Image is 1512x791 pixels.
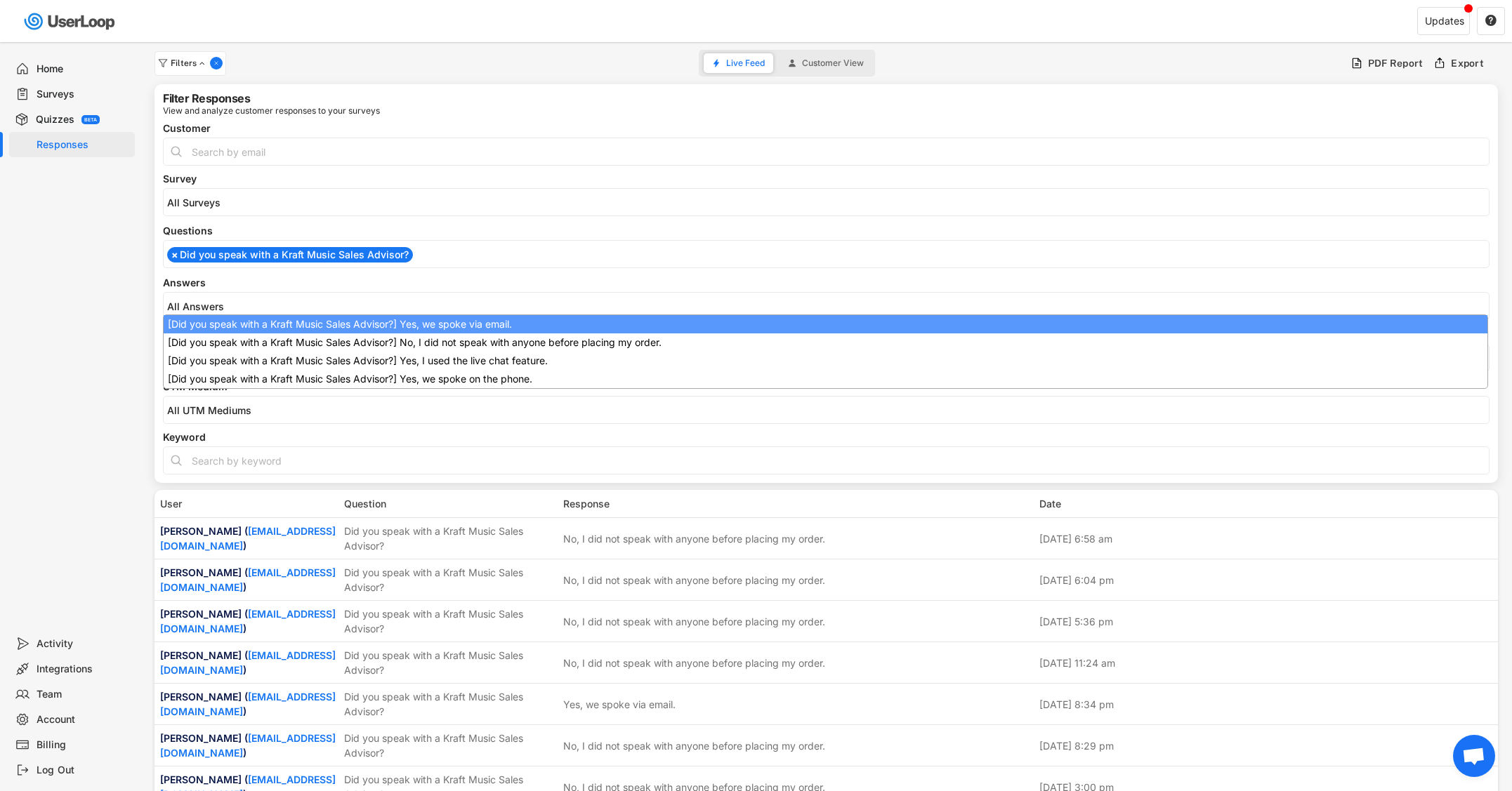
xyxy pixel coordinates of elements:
div: Billing [37,738,129,752]
a: [EMAIL_ADDRESS][DOMAIN_NAME] [160,525,336,552]
div: Survey [163,174,1490,184]
div: [PERSON_NAME] ( ) [160,731,336,760]
div: Yes, we spoke via email. [563,697,676,712]
a: [EMAIL_ADDRESS][DOMAIN_NAME] [160,608,336,634]
input: Search by email [163,138,1490,166]
div: Question [344,496,555,511]
div: Keyword [163,432,1490,442]
div: Team [37,688,129,701]
button: Customer View [780,53,872,73]
input: All UTM Mediums [167,404,1492,416]
span: Live Feed [726,59,765,67]
div: [PERSON_NAME] ( ) [160,524,336,553]
div: Did you speak with a Kraft Music Sales Advisor? [344,731,555,760]
div: Did you speak with a Kraft Music Sales Advisor? [344,689,555,719]
span: × [171,250,178,260]
div: [PERSON_NAME] ( ) [160,648,336,677]
div: Export [1451,57,1484,69]
div: No, I did not speak with anyone before placing my order. [563,738,825,753]
div: [DATE] 8:34 pm [1039,697,1493,712]
div: Home [37,62,129,76]
div: PDF Report [1368,57,1424,69]
div: Responses [37,138,129,152]
input: All Surveys [167,197,1492,208]
text:  [1485,14,1497,27]
div: No, I did not speak with anyone before placing my order. [563,531,825,546]
div: UTM Medium [163,382,1490,392]
li: [Did you speak with a Kraft Music Sales Advisor?] No, I did not speak with anyone before placing ... [164,333,1487,352]
div: Answers [163,278,1490,288]
button:  [1485,15,1497,27]
div: Quizzes [36,113,74,126]
a: [EMAIL_ADDRESS][DOMAIN_NAME] [160,566,336,593]
div: [PERSON_NAME] ( ) [160,606,336,636]
div: [DATE] 6:04 pm [1039,573,1493,587]
div: Customer [163,124,1490,133]
div: Surveys [37,88,129,101]
div: Did you speak with a Kraft Music Sales Advisor? [344,648,555,677]
div: [DATE] 8:29 pm [1039,738,1493,753]
div: Did you speak with a Kraft Music Sales Advisor? [344,606,555,636]
div: Account [37,713,129,726]
div: BETA [84,117,97,122]
div: Log Out [37,764,129,777]
div: View and analyze customer responses to your surveys [163,107,380,115]
div: User [160,496,336,511]
div: [PERSON_NAME] ( ) [160,689,336,719]
div: [DATE] 6:58 am [1039,531,1493,546]
div: Did you speak with a Kraft Music Sales Advisor? [344,524,555,553]
li: [Did you speak with a Kraft Music Sales Advisor?] Yes, we spoke on the phone. [164,370,1487,388]
div: [PERSON_NAME] ( ) [160,565,336,594]
li: [Did you speak with a Kraft Music Sales Advisor?] Yes, we spoke via email. [164,315,1487,333]
div: Filters [171,59,207,67]
div: [DATE] 11:24 am [1039,656,1493,670]
input: Search by keyword [163,446,1490,474]
div: Integrations [37,663,129,676]
li: [Did you speak with a Kraft Music Sales Advisor?] Yes, I used the live chat feature. [164,352,1487,370]
img: userloop-logo-01.svg [21,7,120,36]
a: [EMAIL_ADDRESS][DOMAIN_NAME] [160,691,336,717]
div: No, I did not speak with anyone before placing my order. [563,573,825,587]
a: [EMAIL_ADDRESS][DOMAIN_NAME] [160,649,336,676]
div: No, I did not speak with anyone before placing my order. [563,614,825,629]
input: All Answers [167,300,1492,312]
button: Live Feed [704,53,773,73]
div: Open chat [1453,735,1495,777]
li: Did you speak with a Kraft Music Sales Advisor? [167,247,413,262]
div: Filter Responses [163,93,250,104]
div: Did you speak with a Kraft Music Sales Advisor? [344,565,555,594]
div: Date [1039,496,1493,511]
a: [EMAIL_ADDRESS][DOMAIN_NAME] [160,732,336,759]
div: Response [563,496,1031,511]
div: Questions [163,226,1490,236]
div: Updates [1425,16,1464,26]
div: [DATE] 5:36 pm [1039,614,1493,629]
div: No, I did not speak with anyone before placing my order. [563,656,825,670]
div: Activity [37,637,129,651]
span: Customer View [802,59,864,67]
